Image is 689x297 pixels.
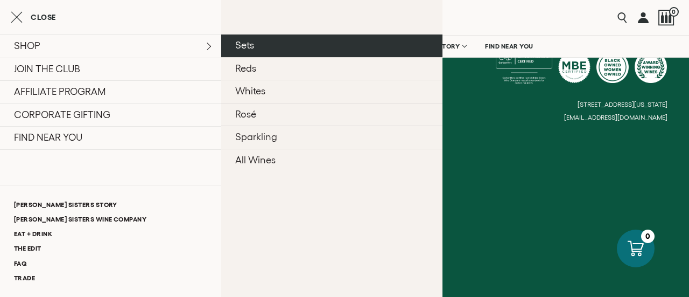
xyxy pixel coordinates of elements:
[564,114,667,121] small: [EMAIL_ADDRESS][DOMAIN_NAME]
[31,13,56,21] span: Close
[221,149,442,172] a: All Wines
[485,43,533,50] span: FIND NEAR YOU
[11,11,56,24] button: Close cart
[221,57,442,80] a: Reds
[578,101,667,108] small: [STREET_ADDRESS][US_STATE]
[221,103,442,126] a: Rosé
[221,126,442,149] a: Sparkling
[641,230,655,243] div: 0
[416,36,473,57] a: OUR STORY
[669,7,679,17] span: 0
[221,80,442,103] a: Whites
[221,34,442,57] a: Sets
[478,36,540,57] a: FIND NEAR YOU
